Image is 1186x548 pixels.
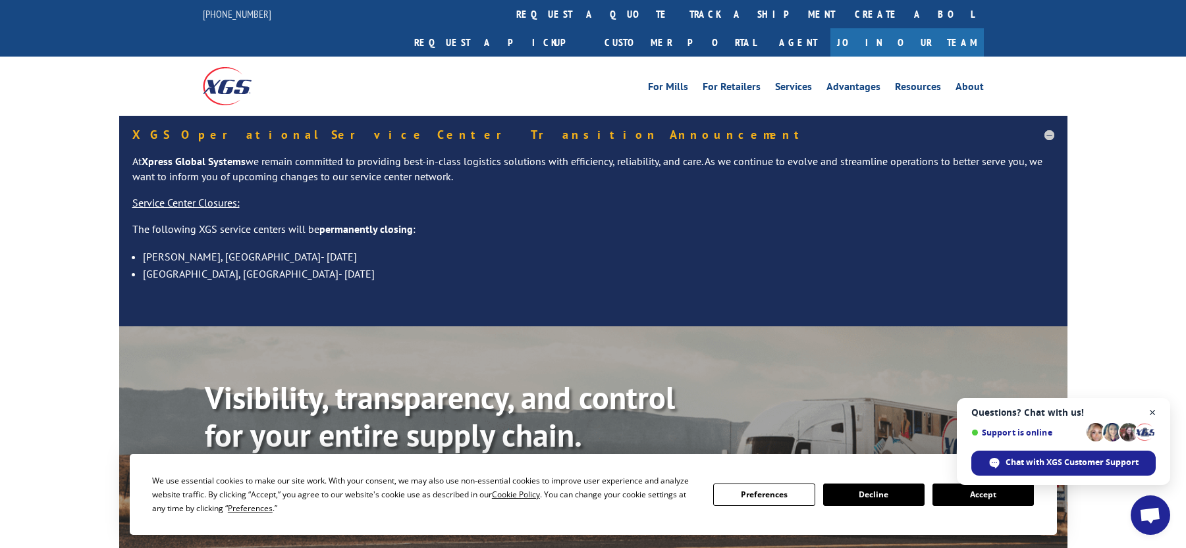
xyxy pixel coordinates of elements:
[205,377,675,456] b: Visibility, transparency, and control for your entire supply chain.
[895,82,941,96] a: Resources
[971,428,1082,437] span: Support is online
[823,484,925,506] button: Decline
[404,28,595,57] a: Request a pickup
[703,82,761,96] a: For Retailers
[492,489,540,500] span: Cookie Policy
[713,484,815,506] button: Preferences
[830,28,984,57] a: Join Our Team
[152,474,697,515] div: We use essential cookies to make our site work. With your consent, we may also use non-essential ...
[132,129,1054,141] h5: XGS Operational Service Center Transition Announcement
[775,82,812,96] a: Services
[132,222,1054,248] p: The following XGS service centers will be :
[228,503,273,514] span: Preferences
[132,196,240,209] u: Service Center Closures:
[766,28,830,57] a: Agent
[143,248,1054,265] li: [PERSON_NAME], [GEOGRAPHIC_DATA]- [DATE]
[971,451,1156,476] span: Chat with XGS Customer Support
[595,28,766,57] a: Customer Portal
[132,154,1054,196] p: At we remain committed to providing best-in-class logistics solutions with efficiency, reliabilit...
[971,407,1156,418] span: Questions? Chat with us!
[826,82,880,96] a: Advantages
[956,82,984,96] a: About
[1131,495,1170,535] a: Open chat
[1006,457,1139,468] span: Chat with XGS Customer Support
[130,454,1057,535] div: Cookie Consent Prompt
[142,155,246,168] strong: Xpress Global Systems
[203,7,271,20] a: [PHONE_NUMBER]
[319,222,413,236] strong: permanently closing
[932,484,1034,506] button: Accept
[143,265,1054,282] li: [GEOGRAPHIC_DATA], [GEOGRAPHIC_DATA]- [DATE]
[648,82,688,96] a: For Mills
